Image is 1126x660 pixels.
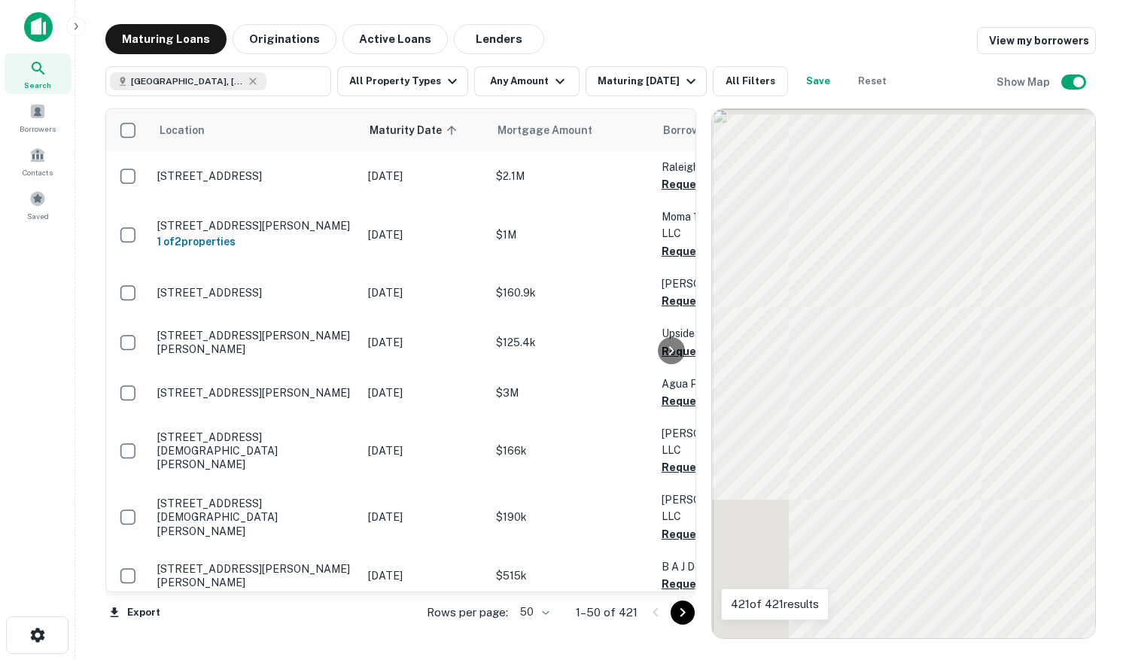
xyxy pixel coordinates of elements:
[598,72,700,90] div: Maturing [DATE]
[977,27,1096,54] a: View my borrowers
[24,12,53,42] img: capitalize-icon.png
[496,168,647,184] p: $2.1M
[157,430,353,472] p: [STREET_ADDRESS][DEMOGRAPHIC_DATA][PERSON_NAME]
[27,210,49,222] span: Saved
[488,109,654,151] th: Mortgage Amount
[157,286,353,300] p: [STREET_ADDRESS]
[157,219,353,233] p: [STREET_ADDRESS][PERSON_NAME]
[157,329,353,356] p: [STREET_ADDRESS][PERSON_NAME][PERSON_NAME]
[496,334,647,351] p: $125.4k
[368,227,481,243] p: [DATE]
[337,66,468,96] button: All Property Types
[654,109,820,151] th: Borrower Name
[586,66,707,96] button: Maturing [DATE]
[368,567,481,584] p: [DATE]
[514,601,552,623] div: 50
[157,497,353,538] p: [STREET_ADDRESS][DEMOGRAPHIC_DATA][PERSON_NAME]
[731,595,819,613] p: 421 of 421 results
[1051,540,1126,612] iframe: Chat Widget
[24,79,51,91] span: Search
[5,97,71,138] a: Borrowers
[23,166,53,178] span: Contacts
[671,601,695,625] button: Go to next page
[5,53,71,94] a: Search
[496,509,647,525] p: $190k
[368,334,481,351] p: [DATE]
[150,109,361,151] th: Location
[157,562,353,589] p: [STREET_ADDRESS][PERSON_NAME][PERSON_NAME]
[157,386,353,400] p: [STREET_ADDRESS][PERSON_NAME]
[576,604,638,622] p: 1–50 of 421
[496,284,647,301] p: $160.9k
[368,509,481,525] p: [DATE]
[233,24,336,54] button: Originations
[342,24,448,54] button: Active Loans
[794,66,842,96] button: Save your search to get updates of matches that match your search criteria.
[712,109,1095,638] div: 0 0
[131,75,244,88] span: [GEOGRAPHIC_DATA], [GEOGRAPHIC_DATA], [GEOGRAPHIC_DATA]
[159,121,205,139] span: Location
[368,385,481,401] p: [DATE]
[496,567,647,584] p: $515k
[370,121,461,139] span: Maturity Date
[454,24,544,54] button: Lenders
[368,284,481,301] p: [DATE]
[20,123,56,135] span: Borrowers
[498,121,612,139] span: Mortgage Amount
[713,66,788,96] button: All Filters
[361,109,488,151] th: Maturity Date
[157,233,353,250] h6: 1 of 2 properties
[157,169,353,183] p: [STREET_ADDRESS]
[474,66,580,96] button: Any Amount
[848,66,896,96] button: Reset
[5,184,71,225] a: Saved
[105,24,227,54] button: Maturing Loans
[496,227,647,243] p: $1M
[5,141,71,181] a: Contacts
[368,168,481,184] p: [DATE]
[368,443,481,459] p: [DATE]
[427,604,508,622] p: Rows per page:
[997,74,1052,90] h6: Show Map
[105,601,164,624] button: Export
[496,443,647,459] p: $166k
[496,385,647,401] p: $3M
